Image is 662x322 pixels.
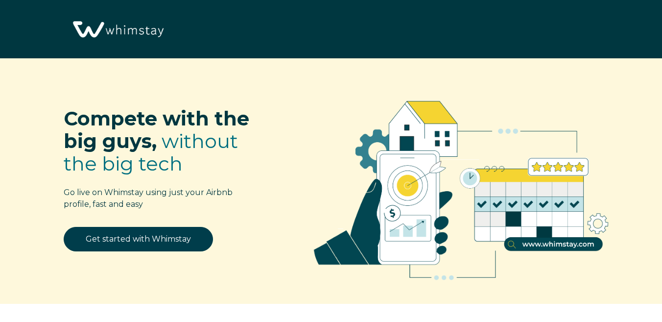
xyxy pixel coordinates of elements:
[290,73,633,298] img: RBO Ilustrations-02
[64,227,213,251] a: Get started with Whimstay
[64,106,249,153] span: Compete with the big guys,
[64,129,238,175] span: without the big tech
[64,188,233,209] span: Go live on Whimstay using just your Airbnb profile, fast and easy
[69,5,166,55] img: Whimstay Logo-02 1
